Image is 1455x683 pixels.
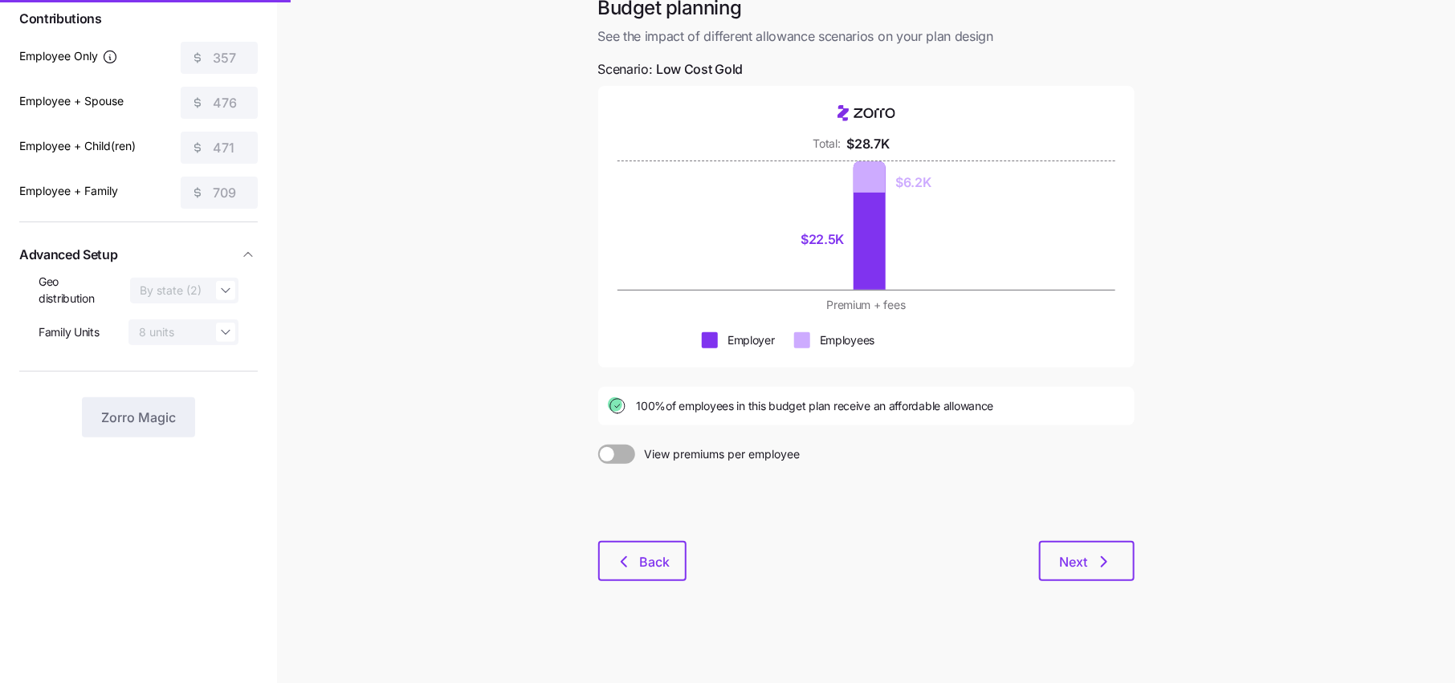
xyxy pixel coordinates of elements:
[39,274,117,307] span: Geo distribution
[1060,552,1088,571] span: Next
[598,26,1135,47] span: See the impact of different allowance scenarios on your plan design
[19,137,136,155] label: Employee + Child(ren)
[101,408,176,427] span: Zorro Magic
[727,332,775,348] div: Employer
[656,59,743,79] span: Low Cost Gold
[19,92,124,110] label: Employee + Spouse
[1039,541,1135,581] button: Next
[19,245,118,265] span: Advanced Setup
[598,541,687,581] button: Back
[669,297,1064,313] div: Premium + fees
[598,59,744,79] span: Scenario:
[19,274,258,358] div: Advanced Setup
[19,235,258,274] button: Advanced Setup
[19,9,258,29] span: Contributions
[39,324,100,340] span: Family Units
[635,445,801,464] span: View premiums per employee
[19,47,118,65] label: Employee Only
[19,182,118,200] label: Employee + Family
[82,397,195,437] button: Zorro Magic
[637,398,994,414] span: 100% of employees in this budget plan receive an affordable allowance
[640,552,670,571] span: Back
[813,136,840,152] div: Total:
[801,230,844,250] div: $22.5K
[895,173,931,193] div: $6.2K
[847,134,890,154] div: $28.7K
[820,332,874,348] div: Employees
